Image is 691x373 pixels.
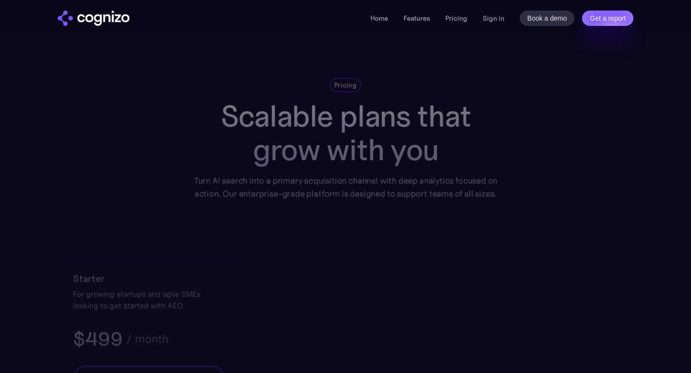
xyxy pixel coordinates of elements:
a: Pricing [445,14,467,23]
img: cognizo logo [58,11,130,26]
div: / month [126,333,168,345]
a: Get a report [582,11,633,26]
h2: Starter [73,271,225,286]
a: Sign in [483,12,504,24]
a: home [58,11,130,26]
h1: Scalable plans that grow with you [187,100,504,167]
div: For growing startups and agile SMEs looking to get started with AEO [73,288,225,311]
div: Turn AI search into a primary acquisition channel with deep analytics focused on action. Our ente... [187,174,504,200]
a: Home [370,14,388,23]
a: Book a demo [520,11,575,26]
h3: $499 [73,326,122,351]
div: Pricing [334,81,357,90]
a: Features [404,14,430,23]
